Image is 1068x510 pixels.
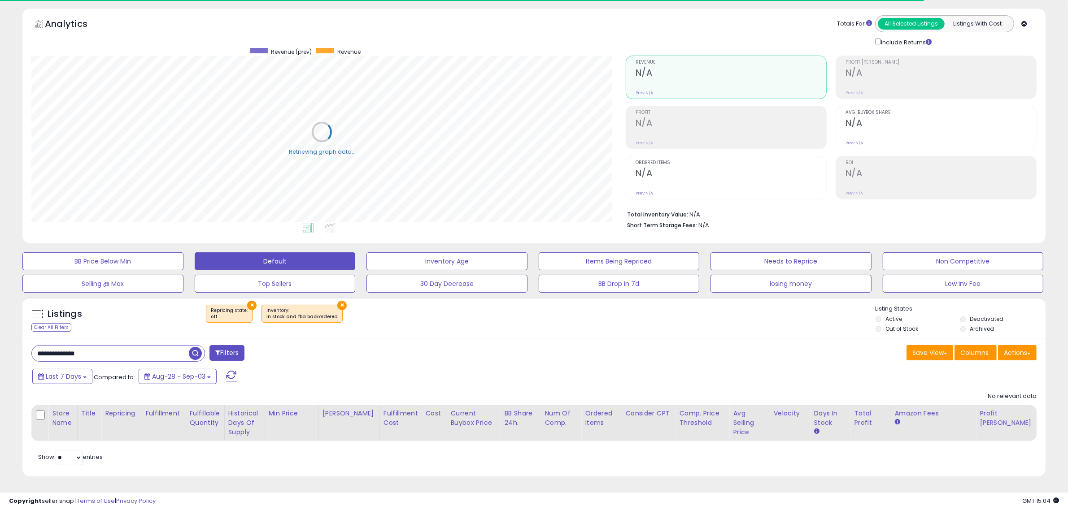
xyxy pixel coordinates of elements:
div: off [211,314,248,320]
span: Profit [PERSON_NAME] [846,60,1036,65]
button: Top Sellers [195,275,356,293]
b: Total Inventory Value: [627,211,688,218]
div: Totals For [837,20,872,28]
span: Profit [636,110,826,115]
small: Days In Stock. [814,428,819,436]
h5: Listings [48,308,82,320]
small: Prev: N/A [846,140,863,146]
button: Actions [998,345,1037,360]
div: Cost [426,409,443,418]
span: Show: entries [38,453,103,461]
div: seller snap | | [9,497,156,506]
button: Columns [955,345,997,360]
h2: N/A [636,118,826,130]
button: Filters [209,345,244,361]
a: Privacy Policy [116,497,156,505]
span: ROI [846,160,1036,165]
div: BB Share 24h. [504,409,537,428]
span: Inventory : [266,307,338,320]
div: Avg Selling Price [733,409,766,437]
button: × [337,301,347,310]
label: Deactivated [970,315,1004,323]
div: Historical Days Of Supply [228,409,261,437]
button: Inventory Age [366,252,527,270]
b: Short Term Storage Fees: [627,221,697,229]
span: 2025-09-11 15:04 GMT [1022,497,1059,505]
div: Consider CPT [625,409,671,418]
button: BB Drop in 7d [539,275,700,293]
button: losing money [711,275,872,293]
div: Min Price [269,409,315,418]
span: Columns [960,348,989,357]
button: Selling @ Max [22,275,183,293]
button: Non Competitive [883,252,1044,270]
div: Fulfillment Cost [384,409,418,428]
h5: Analytics [45,17,105,32]
small: Amazon Fees. [894,418,900,426]
h2: N/A [846,118,1036,130]
div: Current Buybox Price [450,409,497,428]
button: 30 Day Decrease [366,275,527,293]
button: BB Price Below Min [22,252,183,270]
strong: Copyright [9,497,42,505]
div: Amazon Fees [894,409,972,418]
label: Active [885,315,902,323]
button: Save View [907,345,953,360]
button: All Selected Listings [878,18,945,30]
div: Num of Comp. [545,409,577,428]
div: Comp. Price Threshold [679,409,725,428]
button: Low Inv Fee [883,275,1044,293]
span: Repricing state : [211,307,248,320]
div: Retrieving graph data.. [289,147,354,156]
span: N/A [698,221,709,229]
small: Prev: N/A [636,90,653,95]
p: Listing States: [876,305,1046,313]
h2: N/A [846,168,1036,180]
h2: N/A [636,168,826,180]
small: Prev: N/A [636,190,653,196]
div: No relevant data [988,392,1037,401]
h2: N/A [636,68,826,80]
label: Archived [970,325,994,333]
button: × [247,301,257,310]
div: Store Name [52,409,74,428]
div: Repricing [105,409,138,418]
a: Terms of Use [77,497,115,505]
button: Needs to Reprice [711,252,872,270]
div: Include Returns [868,37,942,47]
div: Days In Stock [814,409,846,428]
button: Default [195,252,356,270]
span: Aug-28 - Sep-03 [152,372,205,381]
div: Ordered Items [585,409,618,428]
button: Last 7 Days [32,369,92,384]
button: Listings With Cost [944,18,1011,30]
span: Ordered Items [636,160,826,165]
span: Last 7 Days [46,372,81,381]
label: Out of Stock [885,325,918,333]
small: Prev: N/A [846,90,863,95]
div: Fulfillment [145,409,182,418]
div: Clear All Filters [31,323,71,332]
span: Avg. Buybox Share [846,110,1036,115]
h2: N/A [846,68,1036,80]
span: Compared to: [94,373,135,381]
span: Revenue [636,60,826,65]
div: [PERSON_NAME] [323,409,376,418]
small: Prev: N/A [846,190,863,196]
small: Prev: N/A [636,140,653,146]
div: Total Profit [854,409,887,428]
div: Fulfillable Quantity [189,409,220,428]
button: Aug-28 - Sep-03 [139,369,217,384]
button: Items Being Repriced [539,252,700,270]
div: Profit [PERSON_NAME] [980,409,1033,428]
div: in stock and fba backordered [266,314,338,320]
li: N/A [627,208,1030,219]
div: Title [81,409,97,418]
div: Velocity [773,409,806,418]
